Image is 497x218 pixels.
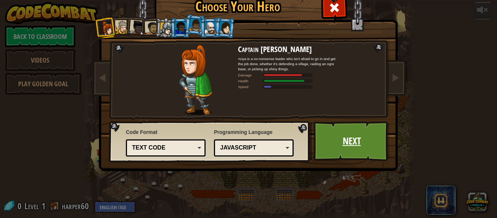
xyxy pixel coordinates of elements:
[140,18,160,38] li: Alejandro the Duelist
[200,18,220,38] li: Okar Stompfoot
[155,17,176,38] li: Hattori Hanzō
[238,78,263,83] div: Health
[238,78,340,83] div: Gains 140% of listed Warrior armor health.
[238,56,340,71] div: Anya is a no-nonsense leader who isn't afraid to go in and get the job done, whether it's defendi...
[314,121,390,161] a: Next
[126,128,206,136] span: Code Format
[238,45,340,53] h2: Captain [PERSON_NAME]
[184,14,206,36] li: Arryn Stonewall
[109,121,312,163] img: language-selector-background.png
[132,144,195,152] div: Text code
[179,45,212,115] img: captain-pose.png
[238,72,263,78] div: Damage
[125,16,147,37] li: Lady Ida Justheart
[238,72,340,78] div: Deals 120% of listed Warrior weapon damage.
[238,84,263,89] div: Speed
[238,84,340,89] div: Moves at 6 meters per second.
[111,17,131,37] li: Sir Tharin Thunderfist
[170,18,190,38] li: Gordon the Stalwart
[214,128,294,136] span: Programming Language
[95,17,117,39] li: Captain Anya Weston
[220,144,283,152] div: JavaScript
[214,17,235,38] li: Illia Shieldsmith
